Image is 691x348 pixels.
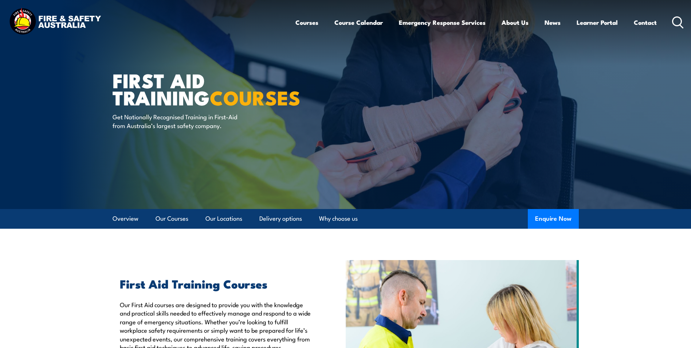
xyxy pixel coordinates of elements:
strong: COURSES [210,82,301,112]
a: Emergency Response Services [399,13,486,32]
a: Courses [295,13,318,32]
a: Delivery options [259,209,302,228]
a: About Us [502,13,529,32]
h2: First Aid Training Courses [120,278,312,289]
a: Our Courses [156,209,188,228]
a: Our Locations [205,209,242,228]
h1: First Aid Training [113,71,293,105]
a: Contact [634,13,657,32]
a: Why choose us [319,209,358,228]
p: Get Nationally Recognised Training in First-Aid from Australia’s largest safety company. [113,112,246,129]
a: News [545,13,561,32]
a: Learner Portal [577,13,618,32]
button: Enquire Now [528,209,579,229]
a: Overview [113,209,138,228]
a: Course Calendar [334,13,383,32]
